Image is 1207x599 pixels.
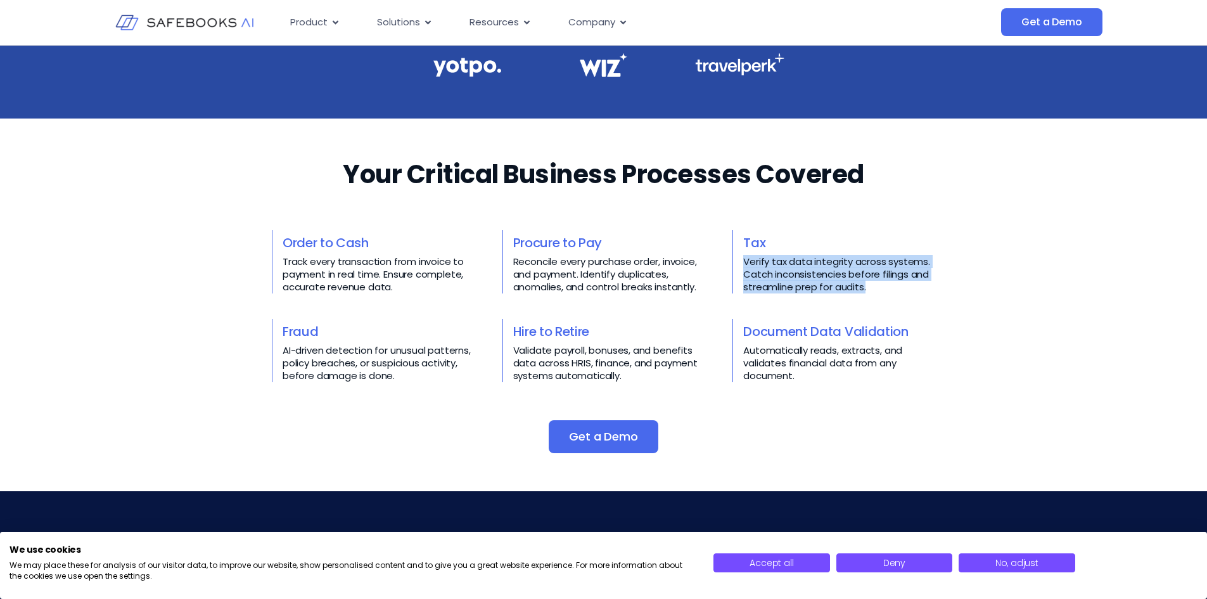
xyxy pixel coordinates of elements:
[513,234,603,252] a: Procure to Pay
[713,553,829,572] button: Accept all cookies
[883,557,905,569] span: Deny
[959,553,1075,572] button: Adjust cookie preferences
[836,553,952,572] button: Deny all cookies
[573,53,633,77] img: Financial Data Governance 2
[280,10,874,35] div: Menu Toggle
[1001,8,1102,36] a: Get a Demo
[568,15,615,30] span: Company
[377,15,420,30] span: Solutions
[283,255,475,293] p: Track every transaction from invoice to payment in real time. Ensure complete, accurate revenue d...
[10,560,694,582] p: We may place these for analysis of our visitor data, to improve our website, show personalised co...
[513,323,590,340] a: Hire to Retire
[280,10,874,35] nav: Menu
[283,344,475,382] p: AI-driven detection for unusual patterns, policy breaches, or suspicious activity, before damage ...
[513,255,705,293] p: Reconcile every purchase order, invoice, and payment. Identify duplicates, anomalies, and control...
[283,323,318,340] a: Fraud
[1021,16,1082,29] span: Get a Demo
[343,157,864,192] h2: Your Critical Business Processes Covered​​
[743,234,765,252] a: Tax
[569,430,637,443] span: Get a Demo
[10,544,694,555] h2: We use cookies
[743,344,935,382] p: Automatically reads, extracts, and validates financial data from any document.
[290,15,328,30] span: Product
[513,344,705,382] p: Validate payroll, bonuses, and benefits data across HRIS, finance, and payment systems automatica...
[549,420,658,453] a: Get a Demo
[695,53,784,75] img: Financial Data Governance 3
[469,15,519,30] span: Resources
[283,234,369,252] a: Order to Cash
[995,557,1038,569] span: No, adjust
[433,53,501,81] img: Financial Data Governance 1
[743,323,908,340] a: Document Data Validation
[750,557,793,569] span: Accept all
[743,255,935,293] p: Verify tax data integrity across systems. Catch inconsistencies before filings and streamline pre...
